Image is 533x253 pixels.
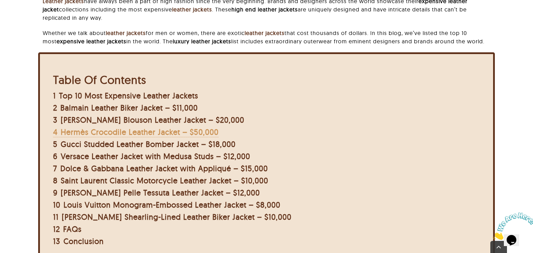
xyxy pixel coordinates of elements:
a: 6 Versace Leather Jacket with Medusa Studs – $12,000 [53,151,250,161]
span: 6 [53,151,58,161]
a: 1 Top 10 Most Expensive Leather Jackets [53,91,198,101]
span: Conclusion [64,236,104,246]
span: Balmain Leather Biker Jacket – $11,000 [60,103,198,113]
a: 2 Balmain Leather Biker Jacket – $11,000 [53,103,198,113]
span: 4 [53,127,58,137]
a: 11 [PERSON_NAME] Shearling-Lined Leather Biker Jacket – $10,000 [53,212,291,222]
span: 10 [53,200,60,210]
span: [PERSON_NAME] Blouson Leather Jacket – $20,000 [61,115,244,125]
span: 11 [53,212,59,222]
strong: expensive leather jackets [57,38,126,45]
span: [PERSON_NAME] Pelle Tessuta Leather Jacket – $12,000 [61,188,260,198]
a: leather jackets [172,6,212,13]
span: Versace Leather Jacket with Medusa Studs – $12,000 [61,151,250,161]
a: 7 Dolce & Gabbana Leather Jacket with Appliqué – $15,000 [53,164,268,173]
a: 4 Hermès Crocodile Leather Jacket – $50,000 [53,127,219,137]
p: Whether we talk about for men or women, there are exotic that cost thousands of dollars. In this ... [43,29,495,45]
a: 10 Louis Vuitton Monogram-Embossed Leather Jacket – $8,000 [53,200,280,210]
span: 5 [53,139,58,149]
a: 3 [PERSON_NAME] Blouson Leather Jacket – $20,000 [53,115,244,125]
span: 8 [53,176,58,185]
a: leather jackets [245,29,285,36]
a: 13 Conclusion [53,236,104,246]
span: 9 [53,188,58,198]
a: 9 [PERSON_NAME] Pelle Tessuta Leather Jacket – $12,000 [53,188,260,198]
a: 12 FAQs [53,224,82,234]
span: 1 [53,91,56,101]
a: 8 Saint Laurent Classic Motorcycle Leather Jacket – $10,000 [53,176,268,185]
span: 2 [53,103,57,113]
iframe: chat widget [490,210,533,243]
span: Hermès Crocodile Leather Jacket – $50,000 [61,127,219,137]
span: 7 [53,164,57,173]
b: Table Of Contents [53,73,146,87]
span: Top 10 Most Expensive Leather Jackets [59,91,198,101]
a: leather jackets [106,29,146,36]
span: Gucci Studded Leather Bomber Jacket – $18,000 [61,139,236,149]
span: [PERSON_NAME] Shearling-Lined Leather Biker Jacket – $10,000 [62,212,291,222]
span: FAQs [63,224,82,234]
span: 12 [53,224,60,234]
span: Dolce & Gabbana Leather Jacket with Appliqué – $15,000 [60,164,268,173]
span: Saint Laurent Classic Motorcycle Leather Jacket – $10,000 [61,176,268,185]
span: 13 [53,236,60,246]
span: Louis Vuitton Monogram-Embossed Leather Jacket – $8,000 [64,200,280,210]
img: Chat attention grabber [3,3,46,30]
strong: luxury leather jackets [173,38,231,45]
strong: high end leather jackets [231,6,298,13]
a: 5 Gucci Studded Leather Bomber Jacket – $18,000 [53,139,236,149]
span: 3 [53,115,58,125]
